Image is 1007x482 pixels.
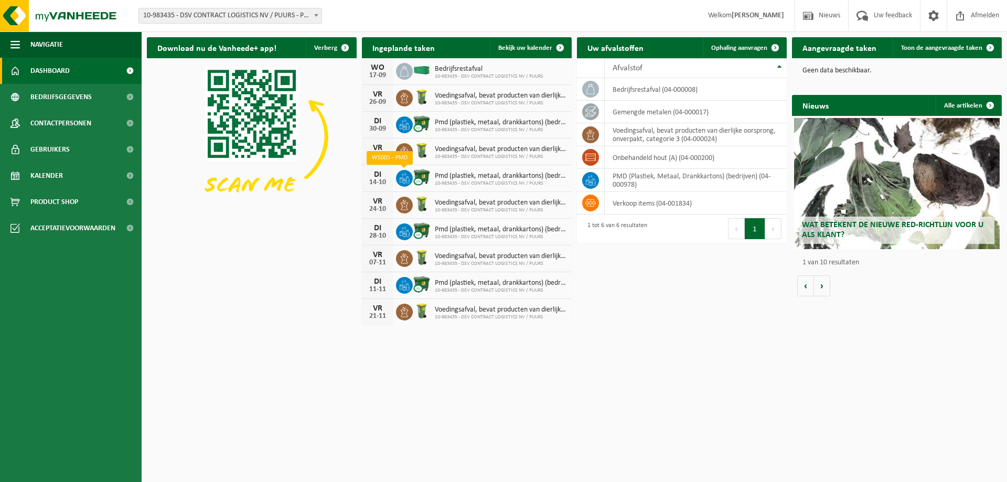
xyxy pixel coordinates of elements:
[367,99,388,106] div: 26-09
[435,306,566,314] span: Voedingsafval, bevat producten van dierlijke oorsprong, onverpakt, categorie 3
[314,45,337,51] span: Verberg
[711,45,767,51] span: Ophaling aanvragen
[435,199,566,207] span: Voedingsafval, bevat producten van dierlijke oorsprong, onverpakt, categorie 3
[367,251,388,259] div: VR
[435,127,566,133] span: 10-983435 - DSV CONTRACT LOGISTICS NV / PUURS
[435,145,566,154] span: Voedingsafval, bevat producten van dierlijke oorsprong, onverpakt, categorie 3
[435,287,566,294] span: 10-983435 - DSV CONTRACT LOGISTICS NV / PUURS
[30,84,92,110] span: Bedrijfsgegevens
[792,95,839,115] h2: Nieuws
[367,125,388,133] div: 30-09
[792,37,887,58] h2: Aangevraagde taken
[413,142,431,159] img: WB-0140-HPE-GN-50
[435,234,566,240] span: 10-983435 - DSV CONTRACT LOGISTICS NV / PUURS
[435,172,566,180] span: Pmd (plastiek, metaal, drankkartons) (bedrijven)
[367,286,388,293] div: 11-11
[577,37,654,58] h2: Uw afvalstoffen
[367,197,388,206] div: VR
[367,144,388,152] div: VR
[367,206,388,213] div: 24-10
[901,45,982,51] span: Toon de aangevraagde taken
[435,252,566,261] span: Voedingsafval, bevat producten van dierlijke oorsprong, onverpakt, categorie 3
[139,8,322,23] span: 10-983435 - DSV CONTRACT LOGISTICS NV / PUURS - PUURS-SINT-AMANDS
[413,66,431,75] img: HK-XC-40-GN-00
[367,152,388,159] div: 10-10
[435,314,566,320] span: 10-983435 - DSV CONTRACT LOGISTICS NV / PUURS
[435,180,566,187] span: 10-983435 - DSV CONTRACT LOGISTICS NV / PUURS
[367,259,388,266] div: 07-11
[30,110,91,136] span: Contactpersonen
[435,92,566,100] span: Voedingsafval, bevat producten van dierlijke oorsprong, onverpakt, categorie 3
[802,67,991,74] p: Geen data beschikbaar.
[435,65,543,73] span: Bedrijfsrestafval
[367,224,388,232] div: DI
[30,58,70,84] span: Dashboard
[802,221,983,239] span: Wat betekent de nieuwe RED-richtlijn voor u als klant?
[814,275,830,296] button: Volgende
[435,261,566,267] span: 10-983435 - DSV CONTRACT LOGISTICS NV / PUURS
[802,259,997,266] p: 1 van 10 resultaten
[435,207,566,213] span: 10-983435 - DSV CONTRACT LOGISTICS NV / PUURS
[435,73,543,80] span: 10-983435 - DSV CONTRACT LOGISTICS NV / PUURS
[605,101,787,123] td: gemengde metalen (04-000017)
[490,37,571,58] a: Bekijk uw kalender
[147,37,287,58] h2: Download nu de Vanheede+ app!
[435,154,566,160] span: 10-983435 - DSV CONTRACT LOGISTICS NV / PUURS
[765,218,781,239] button: Next
[138,8,322,24] span: 10-983435 - DSV CONTRACT LOGISTICS NV / PUURS - PUURS-SINT-AMANDS
[367,277,388,286] div: DI
[703,37,786,58] a: Ophaling aanvragen
[435,100,566,106] span: 10-983435 - DSV CONTRACT LOGISTICS NV / PUURS
[605,78,787,101] td: bedrijfsrestafval (04-000008)
[936,95,1001,116] a: Alle artikelen
[413,249,431,266] img: WB-0140-HPE-GN-50
[367,179,388,186] div: 14-10
[30,163,63,189] span: Kalender
[306,37,356,58] button: Verberg
[413,275,431,293] img: WB-1100-CU
[413,168,431,186] img: WB-1100-CU
[30,189,78,215] span: Product Shop
[498,45,552,51] span: Bekijk uw kalender
[605,146,787,169] td: onbehandeld hout (A) (04-000200)
[605,192,787,215] td: verkoop items (04-001834)
[367,304,388,313] div: VR
[797,275,814,296] button: Vorige
[413,302,431,320] img: WB-0140-HPE-GN-50
[794,118,1000,249] a: Wat betekent de nieuwe RED-richtlijn voor u als klant?
[367,72,388,79] div: 17-09
[435,119,566,127] span: Pmd (plastiek, metaal, drankkartons) (bedrijven)
[367,170,388,179] div: DI
[613,64,642,72] span: Afvalstof
[30,31,63,58] span: Navigatie
[893,37,1001,58] a: Toon de aangevraagde taken
[732,12,784,19] strong: [PERSON_NAME]
[367,63,388,72] div: WO
[728,218,745,239] button: Previous
[582,217,647,240] div: 1 tot 6 van 6 resultaten
[413,88,431,106] img: WB-0140-HPE-GN-50
[435,279,566,287] span: Pmd (plastiek, metaal, drankkartons) (bedrijven)
[435,226,566,234] span: Pmd (plastiek, metaal, drankkartons) (bedrijven)
[745,218,765,239] button: 1
[362,37,445,58] h2: Ingeplande taken
[367,117,388,125] div: DI
[413,195,431,213] img: WB-0140-HPE-GN-50
[413,115,431,133] img: WB-1100-CU
[30,215,115,241] span: Acceptatievoorwaarden
[605,123,787,146] td: voedingsafval, bevat producten van dierlijke oorsprong, onverpakt, categorie 3 (04-000024)
[367,90,388,99] div: VR
[147,58,357,216] img: Download de VHEPlus App
[30,136,70,163] span: Gebruikers
[367,313,388,320] div: 21-11
[413,222,431,240] img: WB-1100-CU
[367,232,388,240] div: 28-10
[605,169,787,192] td: PMD (Plastiek, Metaal, Drankkartons) (bedrijven) (04-000978)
